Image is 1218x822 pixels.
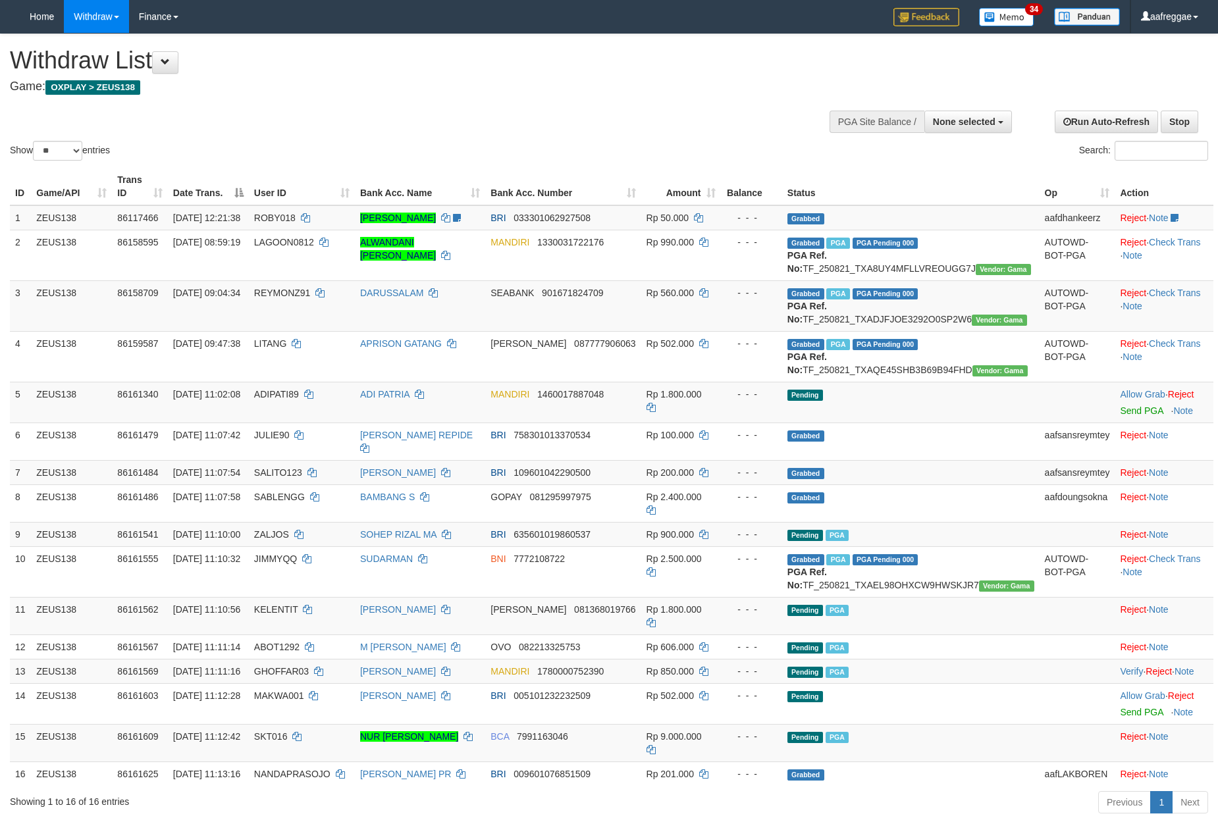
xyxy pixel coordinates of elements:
[1120,338,1146,349] a: Reject
[355,168,485,205] th: Bank Acc. Name: activate to sort column ascending
[787,390,823,401] span: Pending
[31,546,112,597] td: ZEUS138
[490,338,566,349] span: [PERSON_NAME]
[1149,492,1169,502] a: Note
[1149,213,1169,223] a: Note
[117,642,158,652] span: 86161567
[1149,288,1201,298] a: Check Trans
[1120,389,1167,399] span: ·
[514,690,591,701] span: Copy 005101232232509 to clipboard
[787,288,824,299] span: Grabbed
[647,529,694,540] span: Rp 900.000
[1120,213,1146,223] a: Reject
[10,683,31,724] td: 14
[1120,467,1146,478] a: Reject
[647,213,689,223] span: Rp 50.000
[647,389,702,399] span: Rp 1.800.000
[1168,389,1194,399] a: Reject
[173,389,240,399] span: [DATE] 11:02:08
[31,205,112,230] td: ZEUS138
[1040,484,1115,522] td: aafdoungsokna
[726,211,777,224] div: - - -
[1040,331,1115,382] td: AUTOWD-BOT-PGA
[1146,666,1172,677] a: Reject
[31,724,112,761] td: ZEUS138
[1120,604,1146,615] a: Reject
[254,666,309,677] span: GHOFFAR03
[853,238,918,249] span: PGA Pending
[787,213,824,224] span: Grabbed
[1115,546,1213,597] td: · ·
[1150,791,1173,813] a: 1
[173,492,240,502] span: [DATE] 11:07:58
[360,430,473,440] a: [PERSON_NAME] REPIDE
[726,552,777,565] div: - - -
[31,331,112,382] td: ZEUS138
[360,213,436,223] a: [PERSON_NAME]
[360,467,436,478] a: [PERSON_NAME]
[1115,659,1213,683] td: · ·
[31,168,112,205] th: Game/API: activate to sort column ascending
[10,168,31,205] th: ID
[726,689,777,702] div: - - -
[360,338,442,349] a: APRISON GATANG
[1149,467,1169,478] a: Note
[782,230,1040,280] td: TF_250821_TXA8UY4MFLLVREOUGG7J
[726,640,777,654] div: - - -
[117,529,158,540] span: 86161541
[31,382,112,423] td: ZEUS138
[10,724,31,761] td: 15
[360,604,436,615] a: [PERSON_NAME]
[1120,690,1167,701] span: ·
[1115,597,1213,634] td: ·
[490,769,506,779] span: BRI
[360,642,446,652] a: M [PERSON_NAME]
[117,731,158,742] span: 86161609
[173,430,240,440] span: [DATE] 11:07:42
[647,769,694,779] span: Rp 201.000
[647,642,694,652] span: Rp 606.000
[360,553,413,564] a: SUDARMAN
[10,47,799,74] h1: Withdraw List
[173,213,240,223] span: [DATE] 12:21:38
[360,666,436,677] a: [PERSON_NAME]
[31,597,112,634] td: ZEUS138
[117,690,158,701] span: 86161603
[1149,642,1169,652] a: Note
[782,331,1040,382] td: TF_250821_TXAQE45SHB3B69B94FHD
[1115,460,1213,484] td: ·
[31,484,112,522] td: ZEUS138
[647,237,694,247] span: Rp 990.000
[1149,237,1201,247] a: Check Trans
[490,430,506,440] span: BRI
[10,761,31,786] td: 16
[254,213,296,223] span: ROBY018
[254,492,305,502] span: SABLENGG
[173,666,240,677] span: [DATE] 11:11:16
[787,468,824,479] span: Grabbed
[1149,430,1169,440] a: Note
[647,492,702,502] span: Rp 2.400.000
[726,337,777,350] div: - - -
[490,642,511,652] span: OVO
[826,642,849,654] span: Marked by aafkaynarin
[1161,111,1198,133] a: Stop
[360,529,437,540] a: SOHEP RIZAL MA
[826,605,849,616] span: Marked by aafsolysreylen
[1120,731,1146,742] a: Reject
[31,522,112,546] td: ZEUS138
[1115,168,1213,205] th: Action
[514,213,591,223] span: Copy 033301062927508 to clipboard
[1040,546,1115,597] td: AUTOWD-BOT-PGA
[1173,707,1193,717] a: Note
[254,731,288,742] span: SKT016
[1120,769,1146,779] a: Reject
[1120,690,1165,701] a: Allow Grab
[10,80,799,93] h4: Game:
[117,604,158,615] span: 86161562
[1115,683,1213,724] td: ·
[490,604,566,615] span: [PERSON_NAME]
[31,659,112,683] td: ZEUS138
[10,460,31,484] td: 7
[254,769,331,779] span: NANDAPRASOJO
